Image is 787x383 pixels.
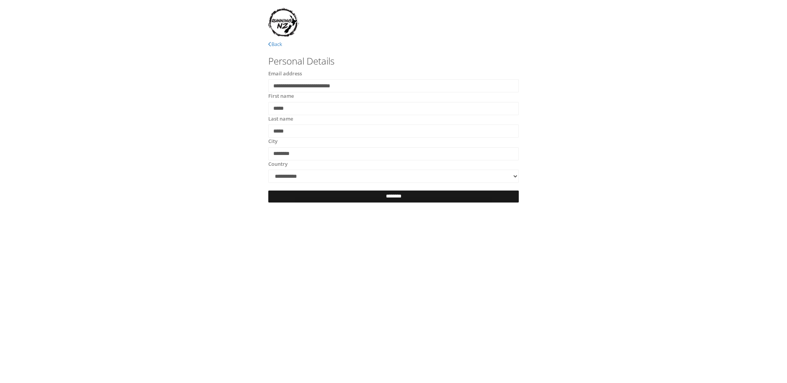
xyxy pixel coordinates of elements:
[268,138,278,145] label: City
[268,160,288,168] label: Country
[268,70,302,78] label: Email address
[268,41,282,48] a: Back
[268,8,299,37] img: RunningNZLogo.jpg
[268,56,519,66] h3: Personal Details
[268,92,294,100] label: First name
[268,115,293,123] label: Last name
